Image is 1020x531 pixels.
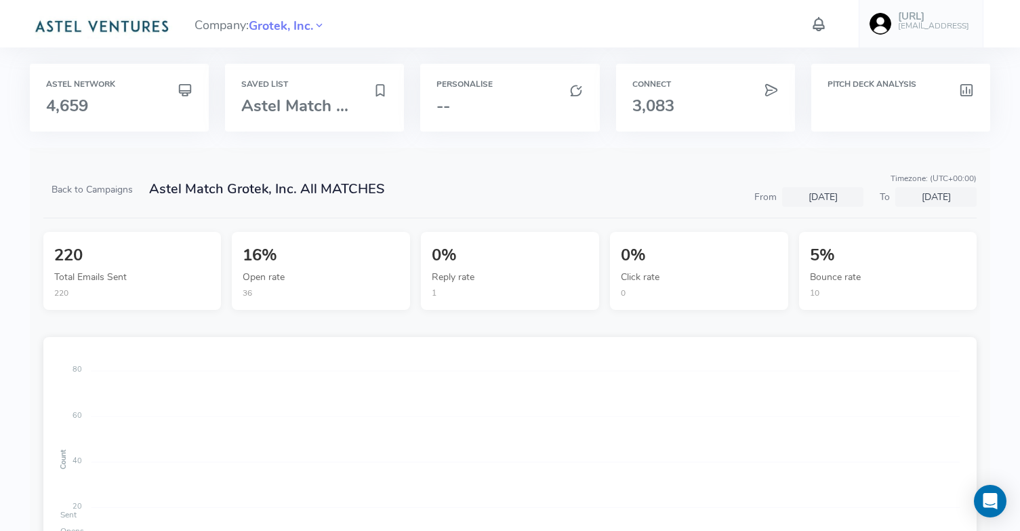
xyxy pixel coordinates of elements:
[50,509,77,520] span: Sent
[974,485,1006,517] div: Open Intercom Messenger
[54,243,211,267] div: 220
[243,243,399,267] div: 16%
[432,243,588,267] div: 0%
[249,17,313,35] span: Grotek, Inc.
[632,95,674,117] span: 3,083
[72,455,81,465] tspan: 40
[432,270,588,284] div: Reply rate
[828,80,974,89] h6: Pitch Deck Analysis
[632,80,779,89] h6: Connect
[243,287,399,299] div: 36
[72,410,81,420] tspan: 60
[149,182,385,197] h2: Astel Match Grotek, Inc. All MATCHES
[810,270,966,284] div: Bounce rate
[72,500,81,511] tspan: 20
[621,270,777,284] div: Click rate
[754,190,777,204] span: From
[195,12,325,36] span: Company:
[58,448,68,469] text: Count
[249,17,313,33] a: Grotek, Inc.
[436,95,450,117] span: --
[54,287,211,299] div: 220
[895,187,977,207] div: [DATE]
[432,287,588,299] div: 1
[43,180,138,199] a: Back to Campaigns
[621,287,777,299] div: 0
[898,11,969,22] h5: [URL]
[72,364,81,374] tspan: 80
[436,80,583,89] h6: Personalise
[621,243,777,267] div: 0%
[52,182,133,197] span: Back to Campaigns
[880,190,890,204] span: To
[243,270,399,284] div: Open rate
[46,80,192,89] h6: Astel Network
[54,270,211,284] div: Total Emails Sent
[241,80,388,89] h6: Saved List
[46,95,88,117] span: 4,659
[241,95,348,117] span: Astel Match ...
[810,287,966,299] div: 10
[870,13,891,35] img: user-image
[782,187,863,207] div: [DATE]
[891,172,977,184] span: Timezone: (UTC+00:00)
[810,243,966,267] div: 5%
[898,22,969,31] h6: [EMAIL_ADDRESS]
